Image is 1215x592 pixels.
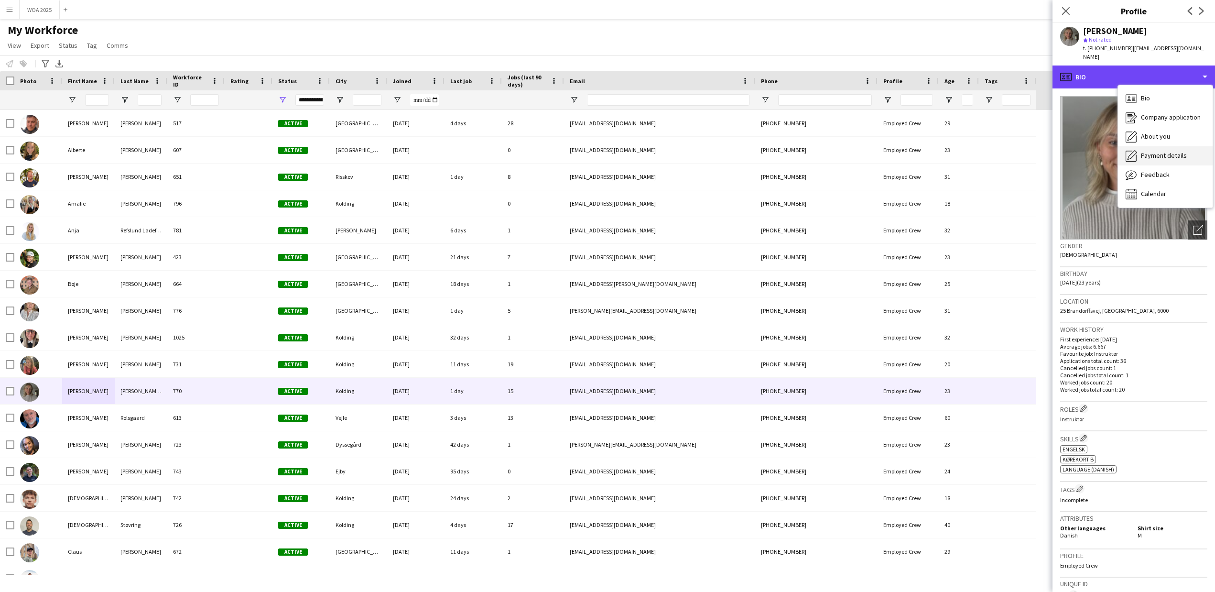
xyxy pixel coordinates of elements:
[502,485,564,511] div: 2
[167,512,225,538] div: 726
[878,565,939,592] div: Employed Crew
[20,222,39,241] img: Anja Refslund Ladefoged
[336,96,344,104] button: Open Filter Menu
[20,302,39,321] img: Camilla Ankerstjerne Klarskov
[115,190,167,217] div: [PERSON_NAME]
[115,405,167,431] div: Rolsgaard
[62,458,115,484] div: [PERSON_NAME]
[755,271,878,297] div: [PHONE_NUMBER]
[939,512,979,538] div: 40
[939,485,979,511] div: 18
[878,190,939,217] div: Employed Crew
[62,190,115,217] div: Amalie
[115,137,167,163] div: [PERSON_NAME]
[330,405,387,431] div: Vejle
[755,378,878,404] div: [PHONE_NUMBER]
[878,351,939,377] div: Employed Crew
[985,77,998,85] span: Tags
[755,324,878,351] div: [PHONE_NUMBER]
[330,485,387,511] div: Kolding
[502,297,564,324] div: 5
[330,431,387,458] div: Dyssegård
[1141,170,1170,179] span: Feedback
[755,458,878,484] div: [PHONE_NUMBER]
[755,565,878,592] div: [PHONE_NUMBER]
[1052,5,1215,17] h3: Profile
[939,565,979,592] div: 27
[115,485,167,511] div: [PERSON_NAME]
[62,351,115,377] div: [PERSON_NAME]
[115,217,167,243] div: Refslund Ladefoged
[410,94,439,106] input: Joined Filter Input
[761,96,770,104] button: Open Filter Menu
[278,307,308,315] span: Active
[1141,151,1187,160] span: Payment details
[878,431,939,458] div: Employed Crew
[1052,66,1215,88] div: Bio
[330,538,387,565] div: [GEOGRAPHIC_DATA]
[62,378,115,404] div: [PERSON_NAME]
[445,458,502,484] div: 95 days
[115,458,167,484] div: [PERSON_NAME]
[230,77,249,85] span: Rating
[68,77,97,85] span: First Name
[330,512,387,538] div: Kolding
[167,217,225,243] div: 781
[20,249,39,268] img: Anna Nielsen
[1118,146,1213,165] div: Payment details
[939,244,979,270] div: 23
[387,297,445,324] div: [DATE]
[62,164,115,190] div: [PERSON_NAME]
[445,351,502,377] div: 11 days
[387,538,445,565] div: [DATE]
[1118,108,1213,127] div: Company application
[330,565,387,592] div: [GEOGRAPHIC_DATA]
[564,378,755,404] div: [EMAIL_ADDRESS][DOMAIN_NAME]
[755,512,878,538] div: [PHONE_NUMBER]
[755,351,878,377] div: [PHONE_NUMBER]
[138,94,162,106] input: Last Name Filter Input
[755,431,878,458] div: [PHONE_NUMBER]
[755,217,878,243] div: [PHONE_NUMBER]
[445,110,502,136] div: 4 days
[755,190,878,217] div: [PHONE_NUMBER]
[8,41,21,50] span: View
[353,94,381,106] input: City Filter Input
[278,120,308,127] span: Active
[167,458,225,484] div: 743
[445,405,502,431] div: 3 days
[761,77,778,85] span: Phone
[173,96,182,104] button: Open Filter Menu
[8,23,78,37] span: My Workforce
[167,271,225,297] div: 664
[115,297,167,324] div: [PERSON_NAME]
[1141,132,1170,141] span: About you
[445,378,502,404] div: 1 day
[173,74,207,88] span: Workforce ID
[564,485,755,511] div: [EMAIL_ADDRESS][DOMAIN_NAME]
[1060,251,1117,258] span: [DEMOGRAPHIC_DATA]
[1141,189,1166,198] span: Calendar
[939,431,979,458] div: 23
[564,431,755,458] div: [PERSON_NAME][EMAIL_ADDRESS][DOMAIN_NAME]
[387,324,445,351] div: [DATE]
[878,164,939,190] div: Employed Crew
[445,164,502,190] div: 1 day
[1060,96,1207,240] img: Crew avatar or photo
[502,538,564,565] div: 1
[564,538,755,565] div: [EMAIL_ADDRESS][DOMAIN_NAME]
[1083,44,1133,52] span: t. [PHONE_NUMBER]
[20,383,39,402] img: Caroline Steenholdt Jensen
[939,538,979,565] div: 29
[20,77,36,85] span: Photo
[393,96,401,104] button: Open Filter Menu
[445,217,502,243] div: 6 days
[115,244,167,270] div: [PERSON_NAME]
[87,41,97,50] span: Tag
[330,110,387,136] div: [GEOGRAPHIC_DATA]
[939,351,979,377] div: 20
[564,512,755,538] div: [EMAIL_ADDRESS][DOMAIN_NAME]
[31,41,49,50] span: Export
[83,39,101,52] a: Tag
[878,324,939,351] div: Employed Crew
